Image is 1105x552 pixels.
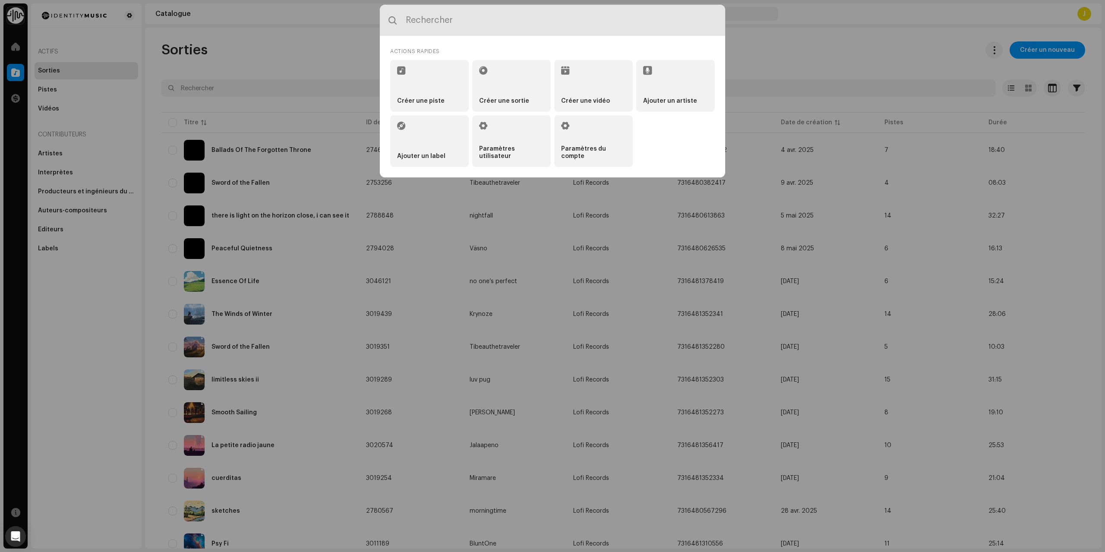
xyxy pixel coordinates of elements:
[643,98,697,105] strong: Ajouter un artiste
[479,145,544,160] strong: Paramètres utilisateur
[561,98,610,105] strong: Créer une vidéo
[397,153,445,160] strong: Ajouter un label
[397,98,445,105] strong: Créer une piste
[380,5,725,36] input: Rechercher
[479,98,529,105] strong: Créer une sortie
[390,46,715,57] div: Actions rapides
[561,145,626,160] strong: Paramètres du compte
[5,526,26,547] div: Open Intercom Messenger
